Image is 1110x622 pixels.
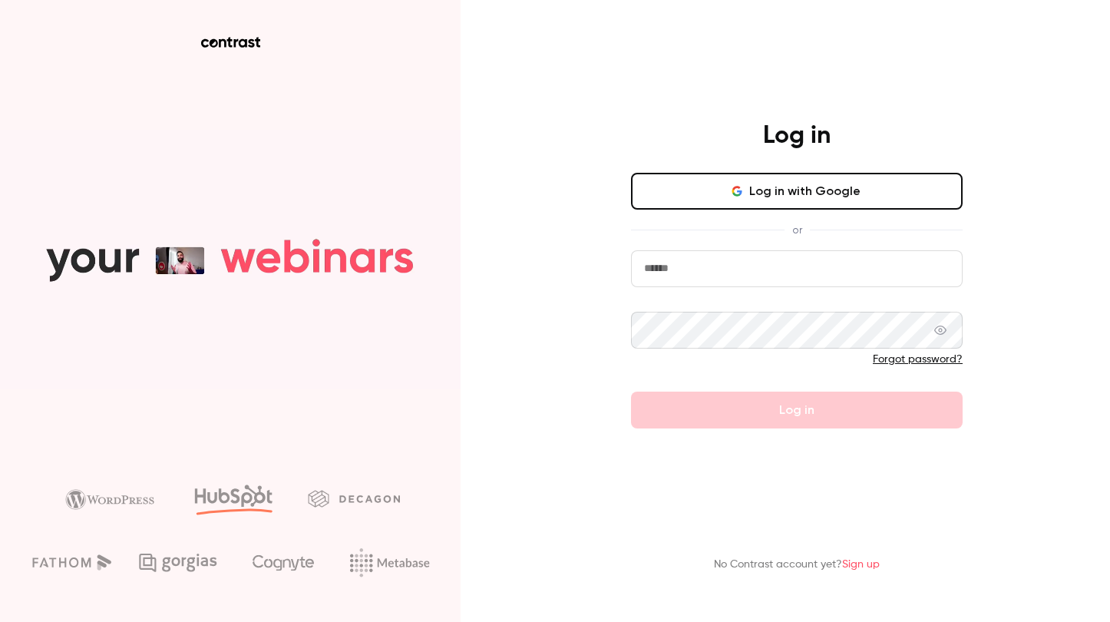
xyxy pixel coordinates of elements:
[763,121,831,151] h4: Log in
[714,557,880,573] p: No Contrast account yet?
[308,490,400,507] img: decagon
[873,354,963,365] a: Forgot password?
[785,222,810,238] span: or
[631,173,963,210] button: Log in with Google
[842,559,880,570] a: Sign up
